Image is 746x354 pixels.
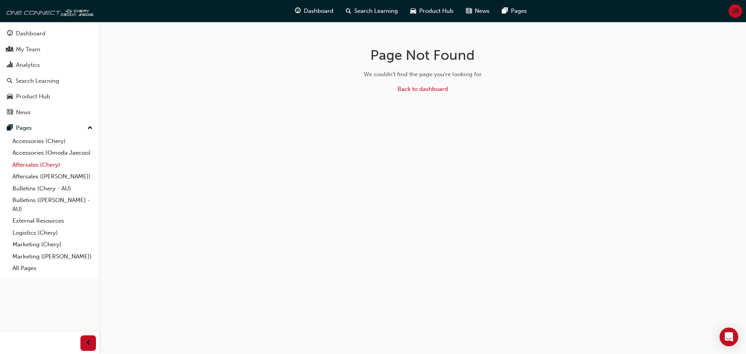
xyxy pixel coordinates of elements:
div: Product Hub [16,92,50,101]
span: car-icon [410,6,416,16]
a: Analytics [3,58,96,72]
div: Search Learning [16,77,59,85]
a: search-iconSearch Learning [340,3,404,19]
a: Accessories (Omoda Jaecoo) [9,147,96,159]
a: My Team [3,42,96,57]
span: news-icon [466,6,472,16]
span: up-icon [87,123,93,133]
button: Pages [3,121,96,135]
span: Pages [511,7,527,16]
span: Search Learning [354,7,398,16]
span: Dashboard [304,7,333,16]
div: We couldn't find the page you're looking for [300,70,546,79]
span: chart-icon [7,62,13,69]
button: JB [729,4,742,18]
a: guage-iconDashboard [289,3,340,19]
span: guage-icon [7,30,13,37]
span: pages-icon [502,6,508,16]
button: DashboardMy TeamAnalyticsSearch LearningProduct HubNews [3,25,96,121]
span: people-icon [7,46,13,53]
a: Aftersales (Chery) [9,159,96,171]
span: News [475,7,490,16]
h1: Page Not Found [300,47,546,64]
a: Marketing ([PERSON_NAME]) [9,251,96,263]
a: Aftersales ([PERSON_NAME]) [9,171,96,183]
a: car-iconProduct Hub [404,3,460,19]
a: Back to dashboard [397,85,448,92]
div: Pages [16,124,32,133]
a: Product Hub [3,89,96,104]
div: Open Intercom Messenger [720,328,738,346]
a: External Resources [9,215,96,227]
img: oneconnect [4,3,93,19]
span: search-icon [7,78,12,85]
div: News [16,108,31,117]
span: search-icon [346,6,351,16]
div: Dashboard [16,29,45,38]
a: Marketing (Chery) [9,239,96,251]
span: Product Hub [419,7,453,16]
a: Dashboard [3,26,96,41]
span: guage-icon [295,6,301,16]
span: pages-icon [7,125,13,132]
span: prev-icon [85,338,91,348]
a: news-iconNews [460,3,496,19]
a: News [3,105,96,120]
a: Bulletins (Chery - AU) [9,183,96,195]
a: Bulletins ([PERSON_NAME] - AU) [9,194,96,215]
span: JB [732,7,739,16]
a: Search Learning [3,74,96,88]
a: All Pages [9,262,96,274]
a: Logistics (Chery) [9,227,96,239]
a: pages-iconPages [496,3,533,19]
span: car-icon [7,93,13,100]
a: Accessories (Chery) [9,135,96,147]
div: Analytics [16,61,40,70]
span: news-icon [7,109,13,116]
div: My Team [16,45,40,54]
